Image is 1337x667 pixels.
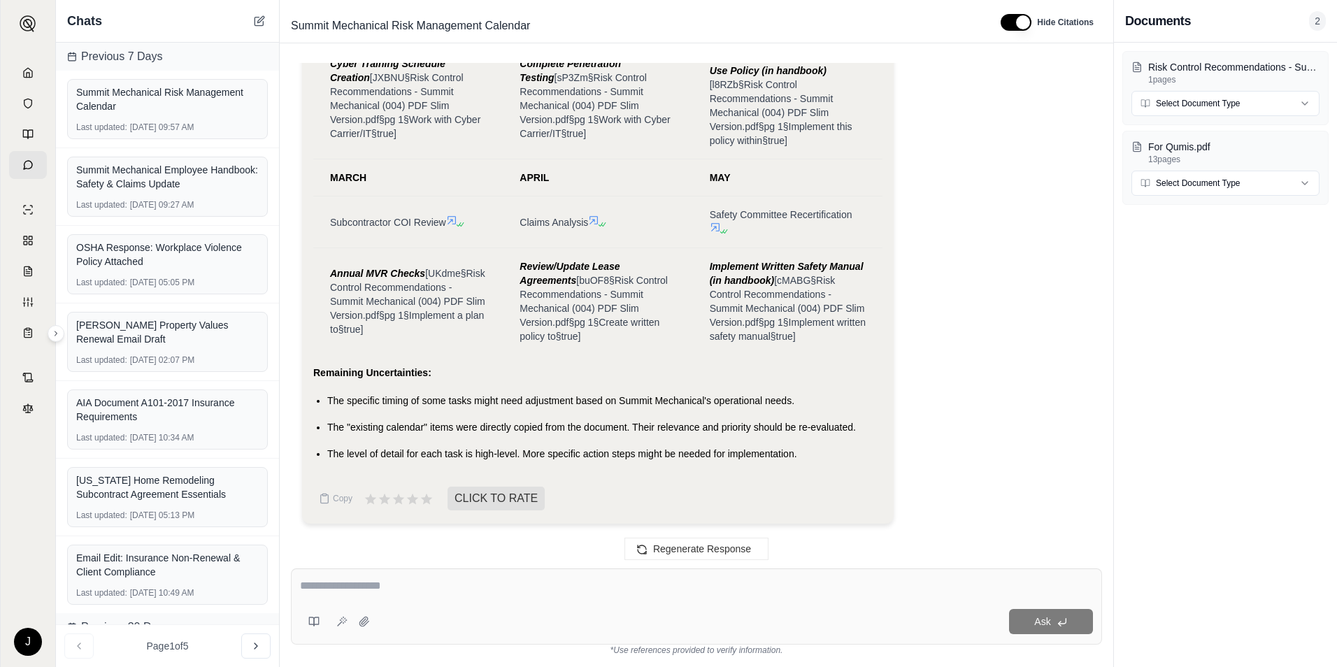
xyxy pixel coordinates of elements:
[710,209,852,220] span: Safety Committee Recertification
[48,325,64,342] button: Expand sidebar
[1148,154,1320,165] p: 13 pages
[710,51,848,76] strong: Implement Driver Safety/Fleet Use Policy (in handbook)
[313,367,431,378] strong: Remaining Uncertainties:
[333,493,352,504] span: Copy
[520,259,675,343] span: [buOF8§Risk Control Recommendations - Summit Mechanical (004) PDF Slim Version.pdf§pg 1§Create wr...
[1309,11,1326,31] span: 2
[710,259,866,343] span: [cMABG§Risk Control Recommendations - Summit Mechanical (004) PDF Slim Version.pdf§pg 1§Implement...
[76,396,259,424] div: AIA Document A101-2017 Insurance Requirements
[653,543,751,554] span: Regenerate Response
[313,485,358,512] button: Copy
[76,199,259,210] div: [DATE] 09:27 AM
[9,288,47,316] a: Custom Report
[285,15,536,37] span: Summit Mechanical Risk Management Calendar
[624,538,768,560] button: Regenerate Response
[1148,74,1320,85] p: 1 pages
[330,172,366,183] span: MARCH
[1148,140,1320,154] p: For Qumis.pdf
[76,318,259,346] div: [PERSON_NAME] Property Values Renewal Email Draft
[1009,609,1093,634] button: Ask
[520,58,621,83] strong: Complete Penetration Testing
[76,85,259,113] div: Summit Mechanical Risk Management Calendar
[76,122,127,133] span: Last updated:
[76,241,259,268] div: OSHA Response: Workplace Violence Policy Attached
[330,58,445,83] strong: Cyber Training Schedule Creation
[76,432,127,443] span: Last updated:
[327,448,797,459] span: The level of detail for each task is high-level. More specific action steps might be needed for i...
[76,277,259,288] div: [DATE] 05:05 PM
[520,217,588,228] span: Claims Analysis
[9,59,47,87] a: Home
[1148,60,1320,74] p: Risk Control Recommendations - Summit Mechanical (004) PDF Slim Version.pdf
[1131,60,1320,85] button: Risk Control Recommendations - Summit Mechanical (004) PDF Slim Version.pdf1pages
[76,551,259,579] div: Email Edit: Insurance Non-Renewal & Client Compliance
[1125,11,1191,31] h3: Documents
[520,57,675,141] span: [sP3Zm§Risk Control Recommendations - Summit Mechanical (004) PDF Slim Version.pdf§pg 1§Work with...
[327,422,856,433] span: The "existing calendar" items were directly copied from the document. Their relevance and priorit...
[76,432,259,443] div: [DATE] 10:34 AM
[14,628,42,656] div: J
[285,15,984,37] div: Edit Title
[520,261,620,286] strong: Review/Update Lease Agreements
[9,120,47,148] a: Prompt Library
[9,257,47,285] a: Claim Coverage
[1037,17,1094,28] span: Hide Citations
[710,50,866,148] span: [l8RZb§Risk Control Recommendations - Summit Mechanical (004) PDF Slim Version.pdf§pg 1§Implement...
[20,15,36,32] img: Expand sidebar
[330,217,446,228] span: Subcontractor COI Review
[76,277,127,288] span: Last updated:
[147,639,189,653] span: Page 1 of 5
[9,364,47,392] a: Contract Analysis
[9,151,47,179] a: Chat
[76,473,259,501] div: [US_STATE] Home Remodeling Subcontract Agreement Essentials
[76,510,259,521] div: [DATE] 05:13 PM
[9,227,47,254] a: Policy Comparisons
[67,11,102,31] span: Chats
[291,645,1102,656] div: *Use references provided to verify information.
[76,354,259,366] div: [DATE] 02:07 PM
[9,394,47,422] a: Legal Search Engine
[520,172,549,183] span: APRIL
[76,510,127,521] span: Last updated:
[76,587,259,598] div: [DATE] 10:49 AM
[330,57,486,141] span: [JXBNU§Risk Control Recommendations - Summit Mechanical (004) PDF Slim Version.pdf§pg 1§Work with...
[251,13,268,29] button: New Chat
[1131,140,1320,165] button: For Qumis.pdf13pages
[76,354,127,366] span: Last updated:
[76,122,259,133] div: [DATE] 09:57 AM
[448,487,545,510] span: CLICK TO RATE
[330,266,486,336] span: [UKdme§Risk Control Recommendations - Summit Mechanical (004) PDF Slim Version.pdf§pg 1§Implement...
[1034,616,1050,627] span: Ask
[710,261,864,286] strong: Implement Written Safety Manual (in handbook)
[9,196,47,224] a: Single Policy
[56,613,279,641] div: Previous 30 Days
[9,319,47,347] a: Coverage Table
[330,268,425,279] strong: Annual MVR Checks
[76,163,259,191] div: Summit Mechanical Employee Handbook: Safety & Claims Update
[14,10,42,38] button: Expand sidebar
[710,172,731,183] span: MAY
[327,395,794,406] span: The specific timing of some tasks might need adjustment based on Summit Mechanical's operational ...
[76,587,127,598] span: Last updated:
[9,89,47,117] a: Documents Vault
[76,199,127,210] span: Last updated:
[56,43,279,71] div: Previous 7 Days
